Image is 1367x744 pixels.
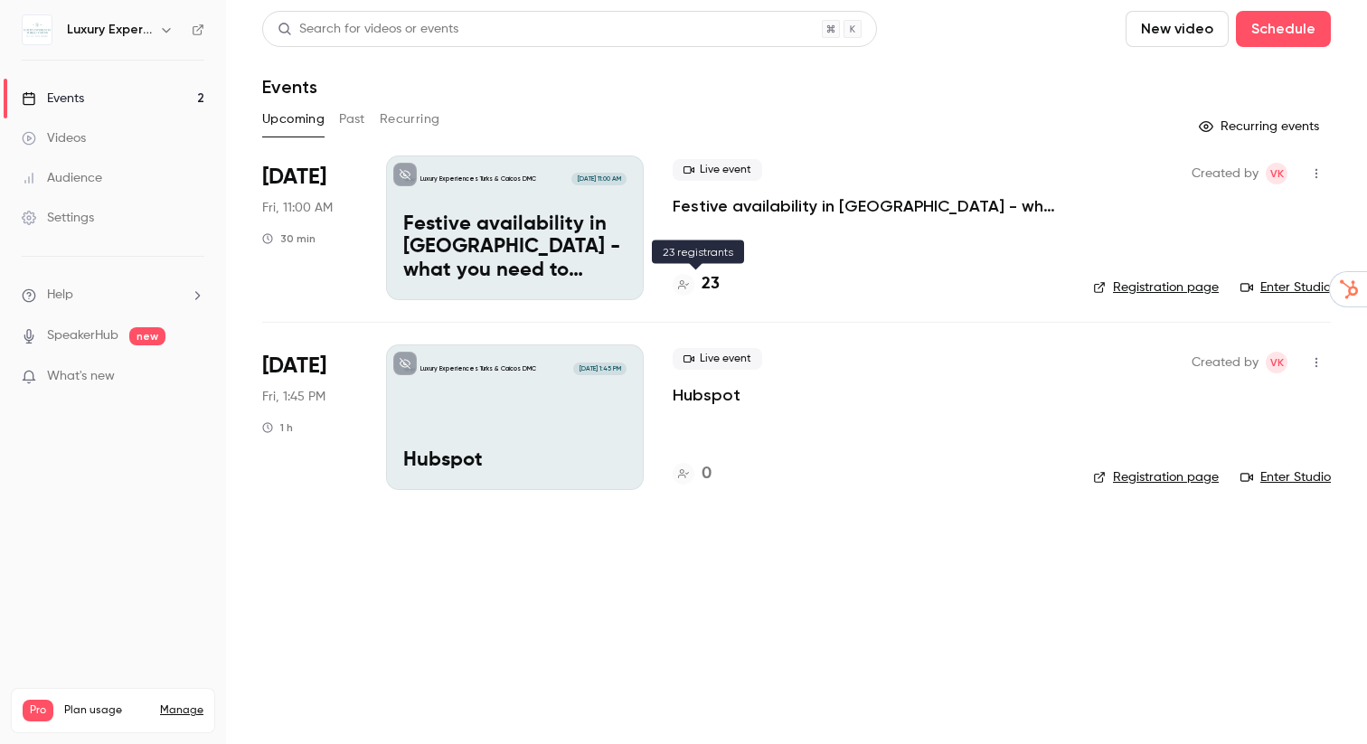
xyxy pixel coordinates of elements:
div: Events [22,89,84,108]
a: Enter Studio [1240,468,1331,486]
a: Festive availability in Turks & Caicos - what you need to know!Luxury Experiences Turks & Caicos ... [386,155,644,300]
span: Created by [1192,163,1259,184]
p: Hubspot [403,449,627,473]
div: 30 min [262,231,316,246]
a: Enter Studio [1240,278,1331,297]
a: Registration page [1093,278,1219,297]
a: Registration page [1093,468,1219,486]
a: Manage [160,703,203,718]
button: Recurring events [1191,112,1331,141]
span: Val Kalliecharan [1266,163,1287,184]
span: Live event [673,348,762,370]
div: Search for videos or events [278,20,458,39]
span: What's new [47,367,115,386]
a: Hubspot [673,384,740,406]
h6: Luxury Experiences Turks & Caicos DMC [67,21,152,39]
img: Luxury Experiences Turks & Caicos DMC [23,15,52,44]
span: Pro [23,700,53,721]
button: Schedule [1236,11,1331,47]
h4: 0 [702,462,712,486]
span: VK [1270,163,1284,184]
iframe: Noticeable Trigger [183,369,204,385]
li: help-dropdown-opener [22,286,204,305]
span: Plan usage [64,703,149,718]
div: Sep 19 Fri, 2:45 PM (America/Toronto) [262,344,357,489]
span: [DATE] 11:00 AM [571,173,626,185]
button: New video [1126,11,1229,47]
div: Videos [22,129,86,147]
span: Val Kalliecharan [1266,352,1287,373]
span: new [129,327,165,345]
button: Past [339,105,365,134]
span: [DATE] 1:45 PM [573,363,626,375]
span: Fri, 11:00 AM [262,199,333,217]
h4: 23 [702,272,720,297]
a: Festive availability in [GEOGRAPHIC_DATA] - what you need to know! [673,195,1064,217]
p: Festive availability in [GEOGRAPHIC_DATA] - what you need to know! [403,213,627,283]
span: Fri, 1:45 PM [262,388,325,406]
div: Audience [22,169,102,187]
span: Live event [673,159,762,181]
span: [DATE] [262,352,326,381]
a: Hubspot Luxury Experiences Turks & Caicos DMC[DATE] 1:45 PMHubspot [386,344,644,489]
span: Help [47,286,73,305]
div: Settings [22,209,94,227]
span: [DATE] [262,163,326,192]
button: Upcoming [262,105,325,134]
a: 0 [673,462,712,486]
h1: Events [262,76,317,98]
div: 1 h [262,420,293,435]
button: Recurring [380,105,440,134]
div: Sep 19 Fri, 12:00 PM (America/Grand Turk) [262,155,357,300]
p: Luxury Experiences Turks & Caicos DMC [420,174,536,184]
a: SpeakerHub [47,326,118,345]
span: VK [1270,352,1284,373]
a: 23 [673,272,720,297]
span: Created by [1192,352,1259,373]
p: Luxury Experiences Turks & Caicos DMC [420,364,536,373]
